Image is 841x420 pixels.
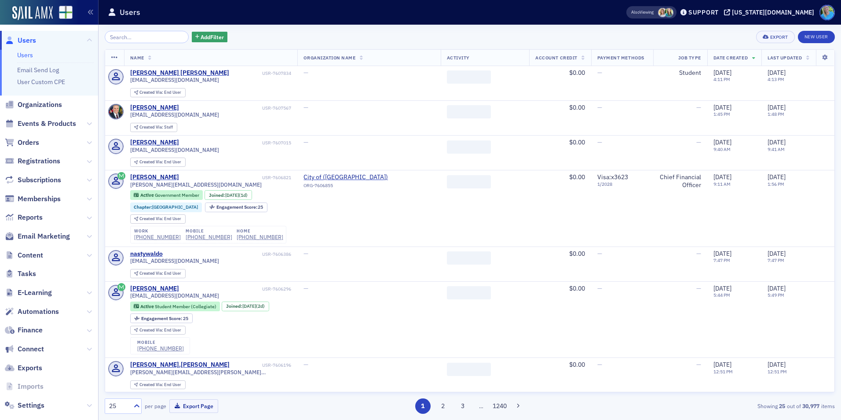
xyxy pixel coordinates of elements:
[819,5,835,20] span: Profile
[18,232,70,241] span: Email Marketing
[768,292,784,298] time: 5:49 PM
[713,173,731,181] span: [DATE]
[768,146,785,152] time: 9:41 AM
[768,361,786,368] span: [DATE]
[597,173,628,181] span: Visa : x3623
[768,368,787,375] time: 12:51 PM
[598,402,835,410] div: Showing out of items
[447,175,491,188] span: ‌
[5,401,44,410] a: Settings
[18,325,43,335] span: Finance
[696,138,701,146] span: —
[18,288,52,298] span: E-Learning
[768,138,786,146] span: [DATE]
[597,361,602,368] span: —
[139,216,164,221] span: Created Via :
[225,192,248,198] div: (1d)
[205,203,267,212] div: Engagement Score: 25
[435,398,450,414] button: 2
[768,69,786,77] span: [DATE]
[225,192,239,198] span: [DATE]
[130,139,179,147] a: [PERSON_NAME]
[5,363,42,373] a: Exports
[201,33,224,41] span: Add Filter
[732,8,814,16] div: [US_STATE][DOMAIN_NAME]
[5,382,44,391] a: Imports
[237,234,283,240] a: [PHONE_NUMBER]
[713,257,730,263] time: 7:47 PM
[5,232,70,241] a: Email Marketing
[139,271,181,276] div: End User
[192,32,228,43] button: AddFilter
[134,303,216,309] a: Active Student Member (Collegiate)
[137,340,184,345] div: mobile
[664,8,673,17] span: Helen Oglesby
[209,192,226,198] span: Joined :
[130,361,230,369] a: [PERSON_NAME].[PERSON_NAME]
[242,303,265,309] div: (2d)
[130,203,202,212] div: Chapter:
[713,284,731,292] span: [DATE]
[768,103,786,111] span: [DATE]
[120,7,140,18] h1: Users
[105,31,189,43] input: Search…
[130,250,163,258] a: nastywaldo
[535,55,577,61] span: Account Credit
[180,140,291,146] div: USR-7607015
[597,103,602,111] span: —
[5,175,61,185] a: Subscriptions
[130,104,179,112] a: [PERSON_NAME]
[713,55,748,61] span: Date Created
[130,111,219,118] span: [EMAIL_ADDRESS][DOMAIN_NAME]
[134,234,181,240] a: [PHONE_NUMBER]
[768,76,784,82] time: 4:13 PM
[139,382,164,387] span: Created Via :
[768,284,786,292] span: [DATE]
[492,398,508,414] button: 1240
[688,8,719,16] div: Support
[5,138,39,147] a: Orders
[696,361,701,368] span: —
[713,361,731,368] span: [DATE]
[230,70,291,76] div: USR-7607834
[134,228,181,234] div: work
[130,173,179,181] div: [PERSON_NAME]
[139,327,164,333] span: Created Via :
[134,204,152,210] span: Chapter :
[17,66,59,74] a: Email Send Log
[5,213,43,222] a: Reports
[631,9,640,15] div: Also
[5,344,44,354] a: Connect
[130,88,186,97] div: Created Via: End User
[303,250,308,258] span: —
[597,55,644,61] span: Payment Methods
[447,251,491,265] span: ‌
[569,284,585,292] span: $0.00
[137,345,184,352] a: [PHONE_NUMBER]
[17,78,65,86] a: User Custom CPE
[768,173,786,181] span: [DATE]
[139,124,164,130] span: Created Via :
[53,6,73,21] a: View Homepage
[756,31,794,43] button: Export
[768,111,784,117] time: 1:48 PM
[713,250,731,258] span: [DATE]
[130,147,219,153] span: [EMAIL_ADDRESS][DOMAIN_NAME]
[303,103,308,111] span: —
[303,284,308,292] span: —
[130,181,262,188] span: [PERSON_NAME][EMAIL_ADDRESS][DOMAIN_NAME]
[130,285,179,293] a: [PERSON_NAME]
[216,204,258,210] span: Engagement Score :
[222,302,269,311] div: Joined: 2025-09-01 00:00:00
[139,89,164,95] span: Created Via :
[164,251,291,257] div: USR-7606386
[18,119,76,129] span: Events & Products
[18,156,60,166] span: Registrations
[130,326,186,335] div: Created Via: End User
[237,228,283,234] div: home
[778,402,787,410] strong: 25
